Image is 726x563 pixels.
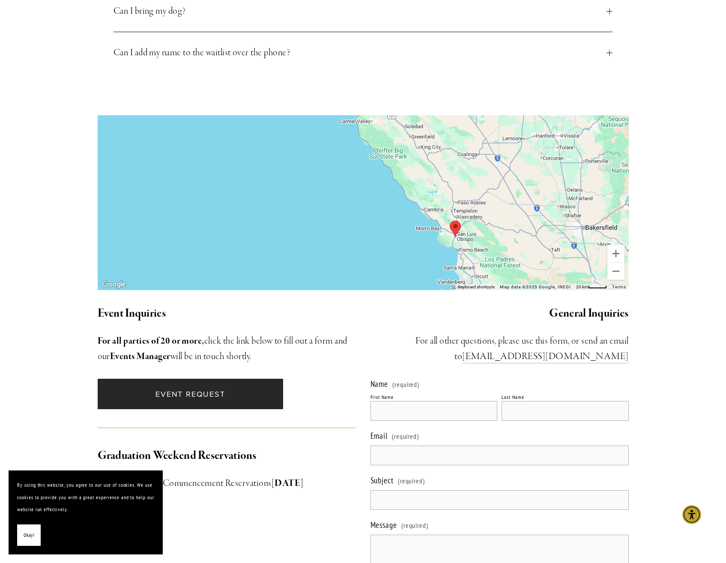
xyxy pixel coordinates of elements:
[392,428,419,444] span: (required)
[500,284,571,289] span: Map data ©2025 Google, INEGI
[607,263,624,280] button: Zoom out
[370,394,394,400] div: First Name
[612,284,626,289] a: Terms
[100,279,128,290] img: Google
[401,518,429,533] span: (required)
[370,379,388,389] span: Name
[607,245,624,262] button: Zoom in
[98,476,356,491] h3: Accepting Spring Commencement Reservations
[370,431,388,441] span: Email
[98,447,356,465] h2: Graduation Weekend Reservations
[17,479,154,516] p: By using this website, you agree to our use of cookies. We use cookies to provide you with a grea...
[370,520,397,530] span: Message
[9,470,163,554] section: Cookie banner
[370,475,394,485] span: Subject
[110,350,170,362] strong: Events Manager
[17,524,41,546] button: Okay!
[370,333,629,364] h3: ​For all other questions, please use this form, or send an email to
[114,32,613,73] button: Can I add my name to the waitlist over the phone?
[114,45,607,60] span: Can I add my name to the waitlist over the phone?
[398,473,425,488] span: (required)
[682,505,701,524] div: Accessibility Menu
[98,335,204,347] strong: For all parties of 20 or more,
[450,221,461,237] div: NOVO Restaurant Lounge 726 Higuera Street San Luis Obispo, CA, 93401, United States
[392,381,420,388] span: (required)
[98,333,356,364] h3: click the link below to fill out a form and our will be in touch shortly.
[462,350,628,363] a: [EMAIL_ADDRESS][DOMAIN_NAME]
[272,477,304,489] strong: [DATE]
[98,379,284,409] a: Event Request
[458,284,495,290] button: Keyboard shortcuts
[502,394,524,400] div: Last Name
[24,529,34,542] span: Okay!
[100,279,128,290] a: Open this area in Google Maps (opens a new window)
[114,3,607,19] span: Can I bring my dog?
[98,305,356,323] h2: Event Inquiries
[574,284,609,290] button: Map Scale: 20 km per 40 pixels
[576,284,588,289] span: 20 km
[370,305,629,323] h2: General Inquiries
